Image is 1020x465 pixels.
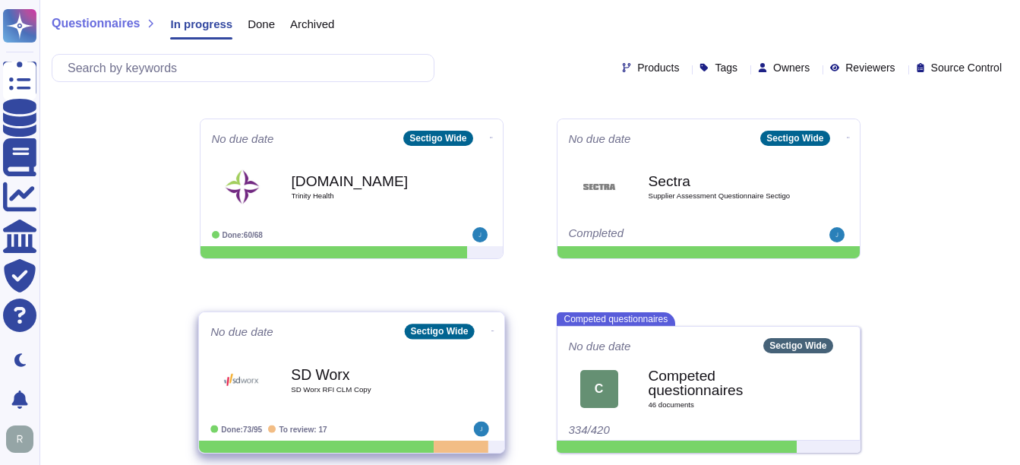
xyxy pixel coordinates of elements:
[3,422,44,456] button: user
[248,18,275,30] span: Done
[773,62,810,73] span: Owners
[6,425,33,453] img: user
[649,369,801,397] b: Competed questionnaires
[223,231,263,239] span: Done: 60/68
[649,192,801,200] span: Supplier Assessment Questionnaire Sectigo
[649,174,801,188] b: Sectra
[60,55,434,81] input: Search by keywords
[557,312,676,326] span: Competed questionnaires
[473,422,488,437] img: user
[210,326,273,337] span: No due date
[931,62,1002,73] span: Source Control
[170,18,232,30] span: In progress
[760,131,829,146] div: Sectigo Wide
[569,227,755,242] div: Completed
[649,401,801,409] span: 46 document s
[404,324,474,339] div: Sectigo Wide
[569,133,631,144] span: No due date
[222,361,261,400] img: Logo
[221,425,262,433] span: Done: 73/95
[845,62,895,73] span: Reviewers
[292,192,444,200] span: Trinity Health
[212,133,274,144] span: No due date
[290,18,334,30] span: Archived
[637,62,679,73] span: Products
[472,227,488,242] img: user
[279,425,327,433] span: To review: 17
[291,367,444,381] b: SD Worx
[580,370,618,408] div: C
[52,17,140,30] span: Questionnaires
[569,340,631,352] span: No due date
[569,423,610,436] span: 334/420
[291,386,444,394] span: SD Worx RFI CLM Copy
[580,168,618,206] img: Logo
[829,227,845,242] img: user
[223,168,261,206] img: Logo
[763,338,832,353] div: Sectigo Wide
[292,174,444,188] b: [DOMAIN_NAME]
[715,62,737,73] span: Tags
[403,131,472,146] div: Sectigo Wide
